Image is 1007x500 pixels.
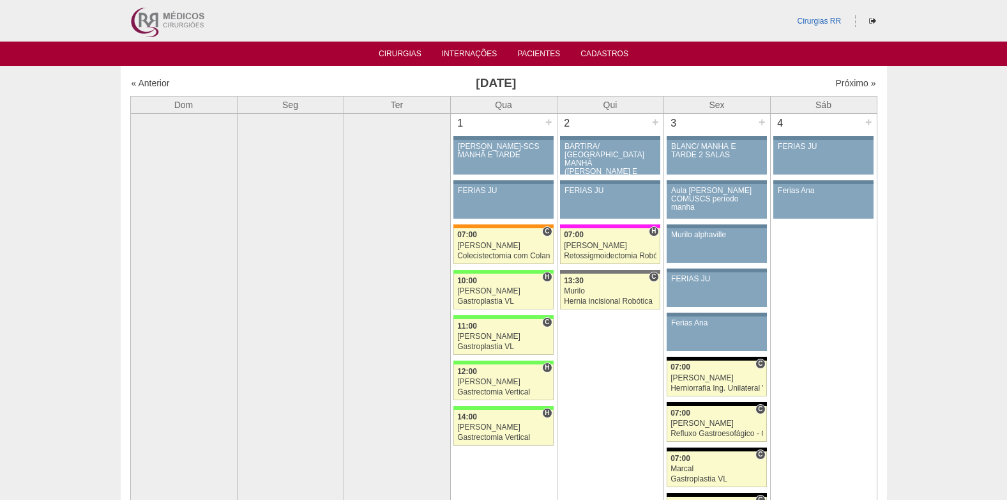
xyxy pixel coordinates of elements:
[667,228,766,263] a: Murilo alphaville
[517,49,560,62] a: Pacientes
[457,287,550,295] div: [PERSON_NAME]
[757,114,768,130] div: +
[451,114,471,133] div: 1
[778,187,869,195] div: Ferias Ana
[649,272,658,282] span: Consultório
[344,96,450,113] th: Ter
[564,242,656,250] div: [PERSON_NAME]
[457,297,550,306] div: Gastroplastia VL
[458,143,549,159] div: [PERSON_NAME]-SCS MANHÃ E TARDE
[771,114,791,133] div: 4
[667,184,766,219] a: Aula [PERSON_NAME] COMUSCS período manha
[667,451,766,487] a: C 07:00 Marcal Gastroplastia VL
[670,475,763,483] div: Gastroplastia VL
[560,228,660,264] a: H 07:00 [PERSON_NAME] Retossigmoidectomia Robótica
[237,96,344,113] th: Seg
[453,180,553,184] div: Key: Aviso
[457,367,477,376] span: 12:00
[542,226,552,237] span: Consultório
[457,388,550,396] div: Gastrectomia Vertical
[773,140,873,175] a: FERIAS JU
[773,180,873,184] div: Key: Aviso
[457,378,550,386] div: [PERSON_NAME]
[453,274,553,309] a: H 10:00 [PERSON_NAME] Gastroplastia VL
[453,184,553,219] a: FERIAS JU
[543,114,554,130] div: +
[560,140,660,175] a: BARTIRA/ [GEOGRAPHIC_DATA] MANHÃ ([PERSON_NAME] E ANA)/ SANTA JOANA -TARDE
[670,409,690,418] span: 07:00
[670,430,763,438] div: Refluxo Gastroesofágico - Cirurgia VL
[457,230,477,239] span: 07:00
[564,287,656,295] div: Murilo
[671,187,762,212] div: Aula [PERSON_NAME] COMUSCS período manha
[542,317,552,327] span: Consultório
[442,49,497,62] a: Internações
[667,136,766,140] div: Key: Aviso
[755,449,765,460] span: Consultório
[755,404,765,414] span: Consultório
[671,275,762,283] div: FERIAS JU
[667,269,766,272] div: Key: Aviso
[453,406,553,410] div: Key: Brasil
[453,410,553,446] a: H 14:00 [PERSON_NAME] Gastrectomia Vertical
[671,319,762,327] div: Ferias Ana
[457,434,550,442] div: Gastrectomia Vertical
[671,231,762,239] div: Murilo alphaville
[542,272,552,282] span: Hospital
[457,423,550,432] div: [PERSON_NAME]
[649,226,658,237] span: Hospital
[542,408,552,418] span: Hospital
[664,114,684,133] div: 3
[453,319,553,355] a: C 11:00 [PERSON_NAME] Gastroplastia VL
[863,114,874,130] div: +
[560,180,660,184] div: Key: Aviso
[564,230,584,239] span: 07:00
[580,49,628,62] a: Cadastros
[755,359,765,369] span: Consultório
[457,242,550,250] div: [PERSON_NAME]
[663,96,770,113] th: Sex
[564,252,656,260] div: Retossigmoidectomia Robótica
[453,361,553,364] div: Key: Brasil
[457,252,550,260] div: Colecistectomia com Colangiografia VL
[379,49,421,62] a: Cirurgias
[453,224,553,228] div: Key: São Luiz - SCS
[564,276,584,285] span: 13:30
[564,187,656,195] div: FERIAS JU
[667,313,766,316] div: Key: Aviso
[560,136,660,140] div: Key: Aviso
[453,364,553,400] a: H 12:00 [PERSON_NAME] Gastrectomia Vertical
[457,322,477,331] span: 11:00
[564,297,656,306] div: Hernia incisional Robótica
[670,384,763,393] div: Herniorrafia Ing. Unilateral VL
[667,272,766,307] a: FERIAS JU
[453,136,553,140] div: Key: Aviso
[457,412,477,421] span: 14:00
[667,140,766,175] a: BLANC/ MANHÃ E TARDE 2 SALAS
[667,361,766,396] a: C 07:00 [PERSON_NAME] Herniorrafia Ing. Unilateral VL
[557,96,663,113] th: Qui
[650,114,661,130] div: +
[670,363,690,371] span: 07:00
[457,332,550,341] div: [PERSON_NAME]
[667,357,766,361] div: Key: Blanc
[132,78,170,88] a: « Anterior
[667,448,766,451] div: Key: Blanc
[670,374,763,382] div: [PERSON_NAME]
[457,343,550,351] div: Gastroplastia VL
[458,187,549,195] div: FERIAS JU
[450,96,557,113] th: Qua
[778,143,869,151] div: FERIAS JU
[667,493,766,497] div: Key: Blanc
[130,96,237,113] th: Dom
[667,180,766,184] div: Key: Aviso
[457,276,477,285] span: 10:00
[560,184,660,219] a: FERIAS JU
[310,74,682,93] h3: [DATE]
[453,315,553,319] div: Key: Brasil
[770,96,877,113] th: Sáb
[560,270,660,274] div: Key: Santa Catarina
[667,316,766,351] a: Ferias Ana
[670,454,690,463] span: 07:00
[869,17,876,25] i: Sair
